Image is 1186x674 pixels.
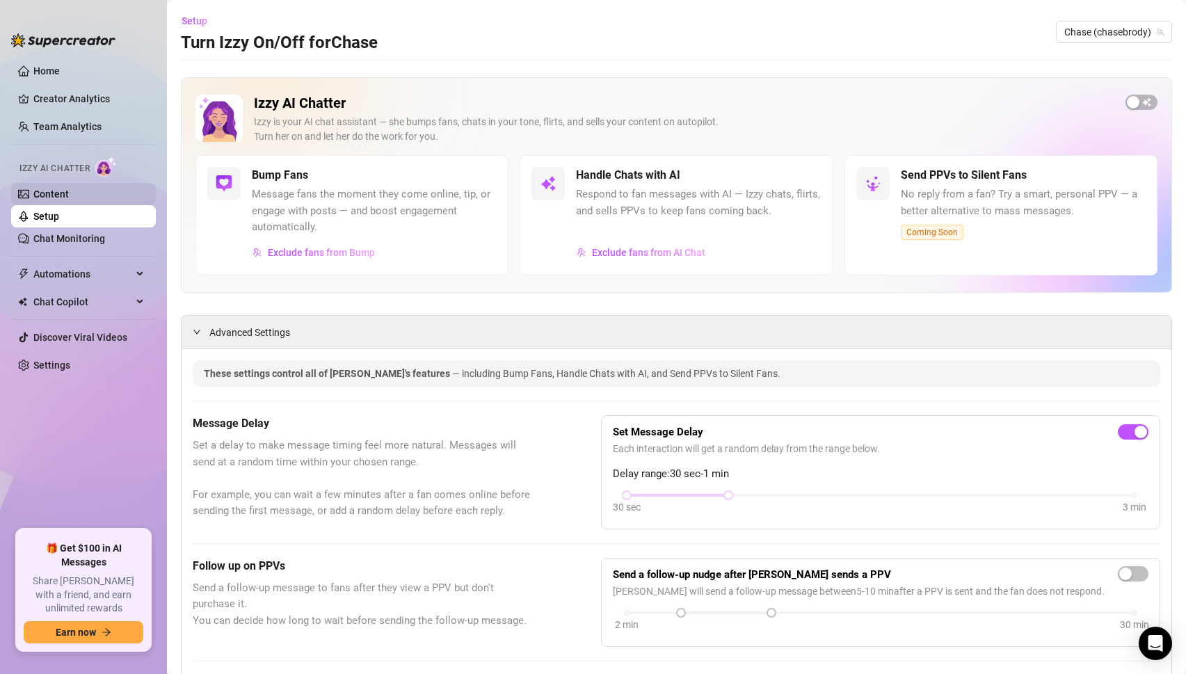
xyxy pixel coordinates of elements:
[253,248,262,257] img: svg%3e
[182,15,207,26] span: Setup
[901,225,963,240] span: Coming Soon
[268,247,375,258] span: Exclude fans from Bump
[577,248,586,257] img: svg%3e
[56,627,96,638] span: Earn now
[24,542,143,569] span: 🎁 Get $100 in AI Messages
[193,415,531,432] h5: Message Delay
[204,368,452,379] span: These settings control all of [PERSON_NAME]'s features
[19,162,90,175] span: Izzy AI Chatter
[33,88,145,110] a: Creator Analytics
[11,33,115,47] img: logo-BBDzfeDw.svg
[613,466,1148,483] span: Delay range: 30 sec - 1 min
[33,121,102,132] a: Team Analytics
[901,186,1146,219] span: No reply from a fan? Try a smart, personal PPV — a better alternative to mass messages.
[181,10,218,32] button: Setup
[615,617,639,632] div: 2 min
[102,627,111,637] span: arrow-right
[195,95,243,142] img: Izzy AI Chatter
[1123,499,1146,515] div: 3 min
[33,332,127,343] a: Discover Viral Videos
[33,360,70,371] a: Settings
[95,157,117,177] img: AI Chatter
[613,584,1148,599] span: [PERSON_NAME] will send a follow-up message between 5 - 10 min after a PPV is sent and the fan do...
[1064,22,1164,42] span: Chase (chasebrody)
[613,499,641,515] div: 30 sec
[613,441,1148,456] span: Each interaction will get a random delay from the range below.
[33,233,105,244] a: Chat Monitoring
[452,368,780,379] span: — including Bump Fans, Handle Chats with AI, and Send PPVs to Silent Fans.
[540,175,556,192] img: svg%3e
[252,186,497,236] span: Message fans the moment they come online, tip, or engage with posts — and boost engagement automa...
[254,95,1114,112] h2: Izzy AI Chatter
[193,438,531,520] span: Set a delay to make message timing feel more natural. Messages will send at a random time within ...
[181,32,378,54] h3: Turn Izzy On/Off for Chase
[209,325,290,340] span: Advanced Settings
[1120,617,1149,632] div: 30 min
[865,175,881,192] img: svg%3e
[33,263,132,285] span: Automations
[193,324,209,339] div: expanded
[18,268,29,280] span: thunderbolt
[1156,28,1164,36] span: team
[33,188,69,200] a: Content
[193,328,201,336] span: expanded
[613,426,703,438] strong: Set Message Delay
[24,621,143,643] button: Earn nowarrow-right
[252,167,308,184] h5: Bump Fans
[901,167,1027,184] h5: Send PPVs to Silent Fans
[33,291,132,313] span: Chat Copilot
[1139,627,1172,660] div: Open Intercom Messenger
[24,575,143,616] span: Share [PERSON_NAME] with a friend, and earn unlimited rewards
[18,297,27,307] img: Chat Copilot
[592,247,705,258] span: Exclude fans from AI Chat
[193,580,531,629] span: Send a follow-up message to fans after they view a PPV but don't purchase it. You can decide how ...
[613,568,891,581] strong: Send a follow-up nudge after [PERSON_NAME] sends a PPV
[216,175,232,192] img: svg%3e
[576,186,821,219] span: Respond to fan messages with AI — Izzy chats, flirts, and sells PPVs to keep fans coming back.
[193,558,531,575] h5: Follow up on PPVs
[33,65,60,77] a: Home
[252,241,376,264] button: Exclude fans from Bump
[576,167,680,184] h5: Handle Chats with AI
[254,115,1114,144] div: Izzy is your AI chat assistant — she bumps fans, chats in your tone, flirts, and sells your conte...
[33,211,59,222] a: Setup
[576,241,706,264] button: Exclude fans from AI Chat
